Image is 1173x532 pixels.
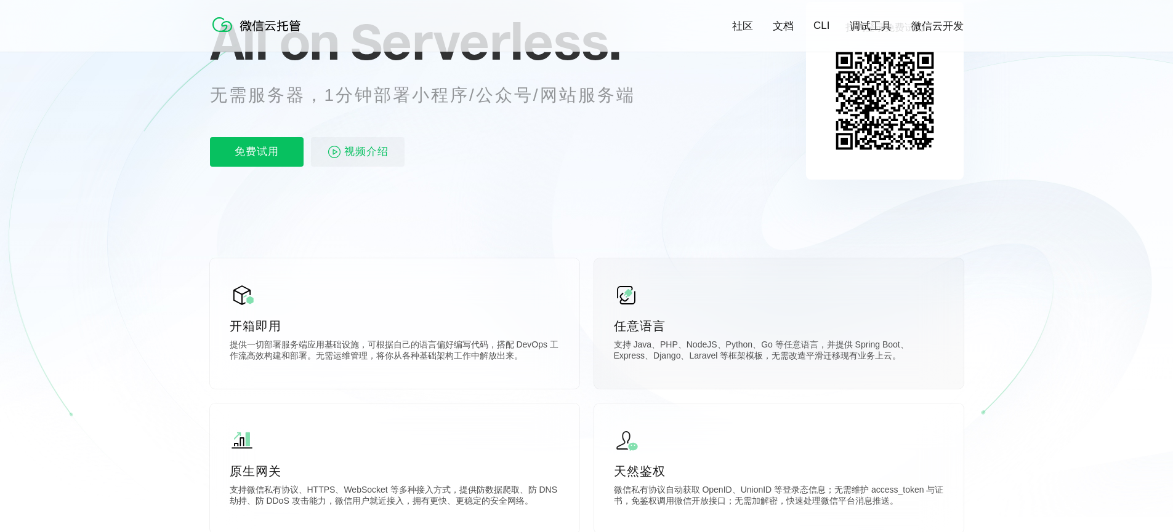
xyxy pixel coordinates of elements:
[210,28,308,39] a: 微信云托管
[614,317,944,335] p: 任意语言
[614,339,944,364] p: 支持 Java、PHP、NodeJS、Python、Go 等任意语言，并提供 Spring Boot、Express、Django、Laravel 等框架模板，无需改造平滑迁移现有业务上云。
[230,339,560,364] p: 提供一切部署服务端应用基础设施，可根据自己的语言偏好编写代码，搭配 DevOps 工作流高效构建和部署。无需运维管理，将你从各种基础架构工作中解放出来。
[732,19,753,33] a: 社区
[911,19,964,33] a: 微信云开发
[210,137,304,167] p: 免费试用
[614,485,944,509] p: 微信私有协议自动获取 OpenID、UnionID 等登录态信息；无需维护 access_token 与证书，免鉴权调用微信开放接口；无需加解密，快速处理微信平台消息推送。
[210,83,658,108] p: 无需服务器，1分钟部署小程序/公众号/网站服务端
[327,145,342,159] img: video_play.svg
[850,19,892,33] a: 调试工具
[210,12,308,37] img: 微信云托管
[230,485,560,509] p: 支持微信私有协议、HTTPS、WebSocket 等多种接入方式，提供防数据爬取、防 DNS 劫持、防 DDoS 攻击能力，微信用户就近接入，拥有更快、更稳定的安全网络。
[773,19,794,33] a: 文档
[230,463,560,480] p: 原生网关
[230,317,560,335] p: 开箱即用
[344,137,389,167] span: 视频介绍
[614,463,944,480] p: 天然鉴权
[813,20,829,32] a: CLI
